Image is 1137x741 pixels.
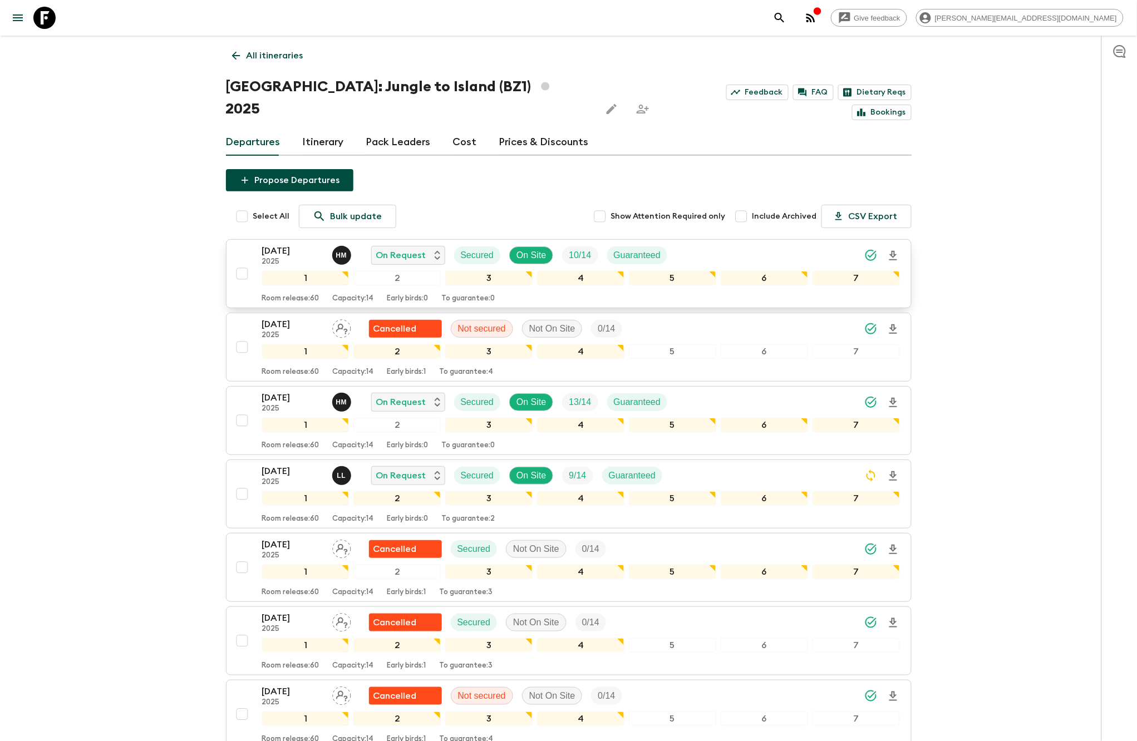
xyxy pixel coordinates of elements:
[262,638,350,653] div: 1
[529,689,575,703] p: Not On Site
[461,249,494,262] p: Secured
[522,320,583,338] div: Not On Site
[513,542,559,556] p: Not On Site
[226,169,353,191] button: Propose Departures
[562,246,598,264] div: Trip Fill
[373,616,417,629] p: Cancelled
[582,616,599,629] p: 0 / 14
[445,638,533,653] div: 3
[522,687,583,705] div: Not On Site
[509,393,553,411] div: On Site
[793,85,834,100] a: FAQ
[813,491,900,506] div: 7
[332,323,351,332] span: Assign pack leader
[838,85,912,100] a: Dietary Reqs
[451,614,498,631] div: Secured
[336,251,347,260] p: H M
[353,271,441,285] div: 2
[721,491,808,506] div: 6
[864,249,878,262] svg: Synced Successfully
[721,638,808,653] div: 6
[864,542,878,556] svg: Synced Successfully
[537,712,624,726] div: 4
[226,386,912,455] button: [DATE]2025Hob MedinaOn RequestSecuredOn SiteTrip FillGuaranteed1234567Room release:60Capacity:14E...
[262,418,350,432] div: 1
[451,320,513,338] div: Not secured
[226,533,912,602] button: [DATE]2025Assign pack leaderFlash Pack cancellationSecuredNot On SiteTrip Fill1234567Room release...
[440,661,493,670] p: To guarantee: 3
[562,393,598,411] div: Trip Fill
[262,611,323,625] p: [DATE]
[387,294,429,303] p: Early birds: 0
[721,712,808,726] div: 6
[537,418,624,432] div: 4
[369,687,442,705] div: Unable to secure
[331,210,382,223] p: Bulk update
[509,246,553,264] div: On Site
[369,614,442,631] div: Flash Pack cancellation
[598,322,615,335] p: 0 / 14
[332,690,351,699] span: Assign pack leader
[721,344,808,359] div: 6
[253,211,290,222] span: Select All
[887,616,900,630] svg: Download Onboarding
[332,249,353,258] span: Hob Medina
[262,258,323,266] p: 2025
[262,551,323,560] p: 2025
[262,344,350,359] div: 1
[506,540,567,558] div: Not On Site
[445,712,533,726] div: 3
[299,205,396,228] a: Bulk update
[337,471,346,480] p: L L
[376,396,426,409] p: On Request
[506,614,567,631] div: Not On Site
[376,249,426,262] p: On Request
[262,244,323,258] p: [DATE]
[333,515,374,523] p: Capacity: 14
[569,249,591,262] p: 10 / 14
[629,344,716,359] div: 5
[864,396,878,409] svg: Synced Successfully
[387,588,426,597] p: Early birds: 1
[262,515,319,523] p: Room release: 60
[332,543,351,552] span: Assign pack leader
[353,491,441,506] div: 2
[366,129,431,156] a: Pack Leaders
[499,129,589,156] a: Prices & Discounts
[262,391,323,404] p: [DATE]
[262,491,350,506] div: 1
[813,271,900,285] div: 7
[516,469,546,482] p: On Site
[226,239,912,308] button: [DATE]2025Hob MedinaOn RequestSecuredOn SiteTrip FillGuaranteed1234567Room release:60Capacity:14E...
[529,322,575,335] p: Not On Site
[848,14,907,22] span: Give feedback
[369,540,442,558] div: Flash Pack cancellation
[262,331,323,340] p: 2025
[226,45,309,67] a: All itineraries
[262,294,319,303] p: Room release: 60
[454,246,501,264] div: Secured
[262,368,319,377] p: Room release: 60
[262,565,350,579] div: 1
[226,606,912,675] button: [DATE]2025Assign pack leaderFlash Pack cancellationSecuredNot On SiteTrip Fill1234567Room release...
[373,542,417,556] p: Cancelled
[262,588,319,597] p: Room release: 60
[226,460,912,528] button: [DATE]2025Luis LobosOn RequestSecuredOn SiteTrip FillGuaranteed1234567Room release:60Capacity:14E...
[387,368,426,377] p: Early birds: 1
[451,540,498,558] div: Secured
[721,565,808,579] div: 6
[629,271,716,285] div: 5
[445,491,533,506] div: 3
[569,396,591,409] p: 13 / 14
[457,542,491,556] p: Secured
[629,638,716,653] div: 5
[262,318,323,331] p: [DATE]
[353,565,441,579] div: 2
[333,661,374,670] p: Capacity: 14
[575,614,606,631] div: Trip Fill
[813,638,900,653] div: 7
[262,465,323,478] p: [DATE]
[451,687,513,705] div: Not secured
[262,698,323,707] p: 2025
[516,249,546,262] p: On Site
